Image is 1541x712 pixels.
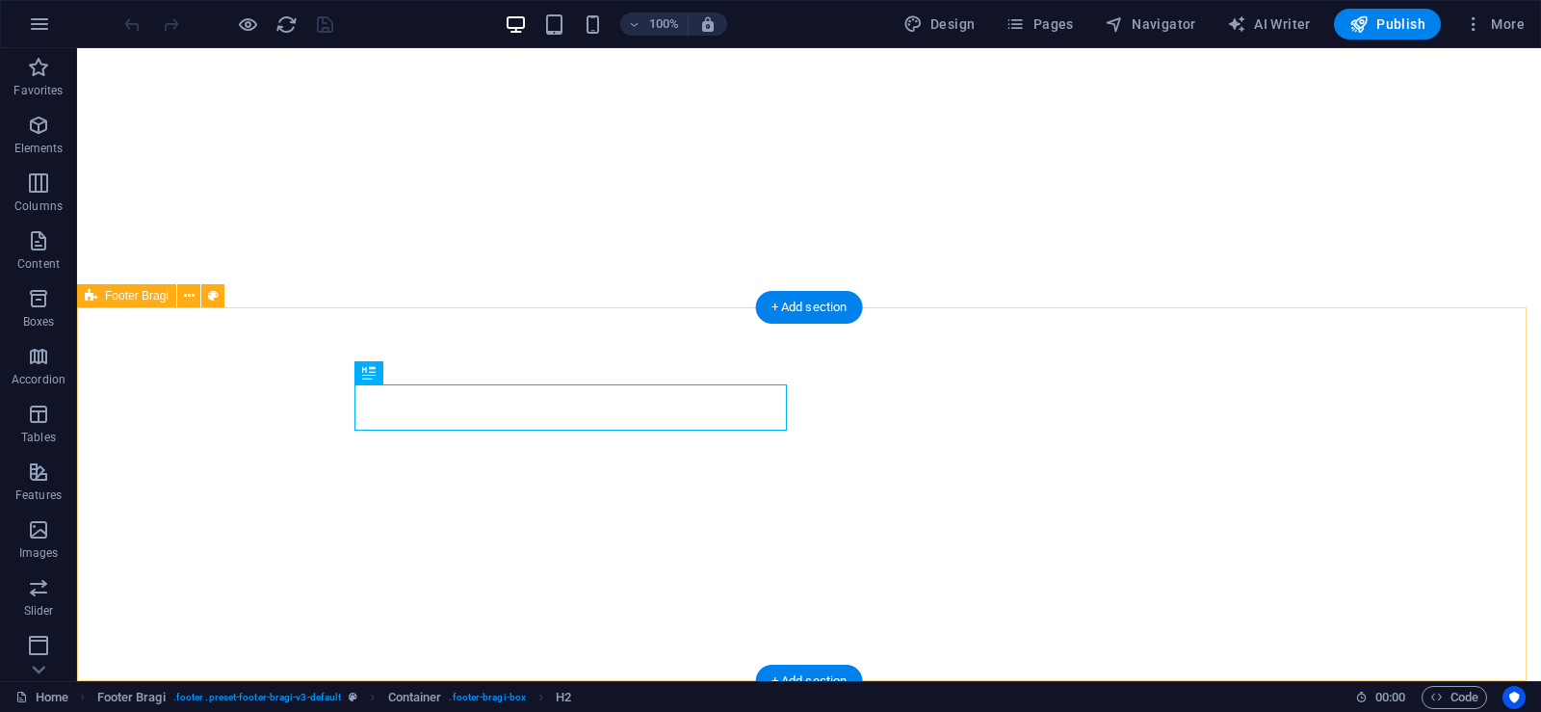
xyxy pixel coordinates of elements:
[19,545,59,561] p: Images
[1334,9,1441,40] button: Publish
[14,141,64,156] p: Elements
[620,13,689,36] button: 100%
[649,13,680,36] h6: 100%
[756,291,863,324] div: + Add section
[21,430,56,445] p: Tables
[449,686,526,709] span: . footer-bragi-box
[274,13,298,36] button: reload
[275,13,298,36] i: Reload page
[17,256,60,272] p: Content
[173,686,342,709] span: . footer .preset-footer-bragi-v3-default
[23,314,55,330] p: Boxes
[97,686,572,709] nav: breadcrumb
[1430,686,1478,709] span: Code
[24,603,54,619] p: Slider
[1006,14,1073,34] span: Pages
[896,9,983,40] div: Design (Ctrl+Alt+Y)
[1227,14,1311,34] span: AI Writer
[556,686,571,709] span: Click to select. Double-click to edit
[15,488,62,503] p: Features
[388,686,442,709] span: Click to select. Double-click to edit
[13,83,63,98] p: Favorites
[1105,14,1196,34] span: Navigator
[1375,686,1405,709] span: 00 00
[896,9,983,40] button: Design
[105,290,169,302] span: Footer Bragi
[1456,9,1532,40] button: More
[12,372,65,387] p: Accordion
[236,13,259,36] button: Click here to leave preview mode and continue editing
[1097,9,1204,40] button: Navigator
[903,14,976,34] span: Design
[349,692,357,702] i: This element is a customizable preset
[1422,686,1487,709] button: Code
[756,665,863,698] div: + Add section
[1355,686,1406,709] h6: Session time
[1389,690,1392,704] span: :
[1464,14,1525,34] span: More
[1219,9,1319,40] button: AI Writer
[998,9,1081,40] button: Pages
[1349,14,1425,34] span: Publish
[699,15,717,33] i: On resize automatically adjust zoom level to fit chosen device.
[14,198,63,214] p: Columns
[15,686,68,709] a: Click to cancel selection. Double-click to open Pages
[97,686,166,709] span: Click to select. Double-click to edit
[1502,686,1526,709] button: Usercentrics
